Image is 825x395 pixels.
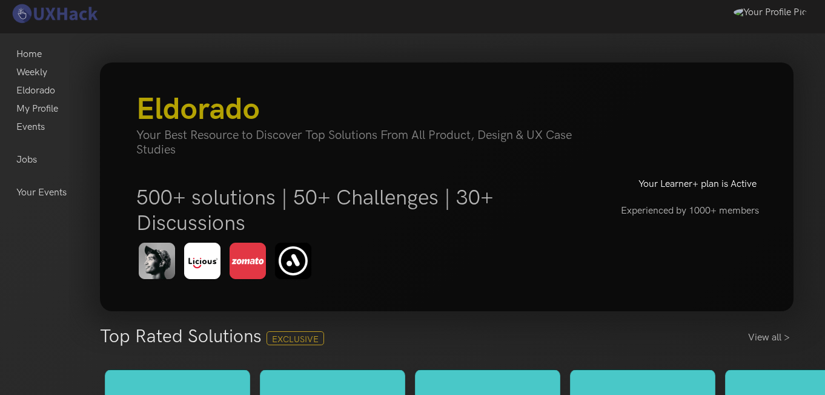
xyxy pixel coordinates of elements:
[9,3,100,24] img: UXHack logo
[734,7,807,18] img: Your profile pic
[16,46,42,64] a: Home
[136,241,319,282] img: eldorado-banner-1.png
[136,128,598,157] h4: Your Best Resource to Discover Top Solutions From All Product, Design & UX Case Studies
[100,326,262,348] h3: Top Rated Solutions
[136,92,598,128] h3: Eldorado
[16,100,58,118] a: My Profile
[607,178,789,190] h6: Your Learner+ plan is Active
[267,331,324,345] span: Exclusive
[748,331,794,345] a: View all >
[607,198,774,224] h5: Experienced by 1000+ members
[16,82,55,100] a: Eldorado
[136,185,598,236] h5: 500+ solutions | 50+ Challenges | 30+ Discussions
[16,118,45,137] a: Events
[16,151,37,169] a: Jobs
[16,64,47,82] a: Weekly
[16,184,67,202] a: Your Events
